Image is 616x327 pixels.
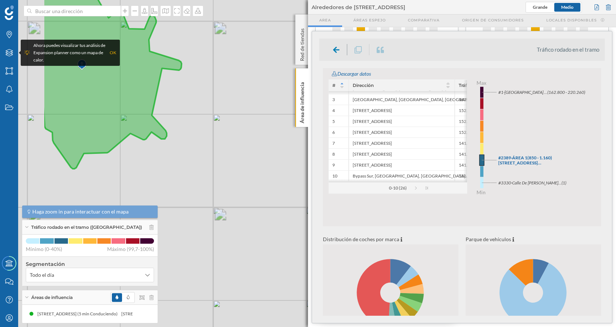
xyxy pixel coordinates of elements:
div: 3 [329,94,349,105]
span: Tráfico rodado en el tramo ([GEOGRAPHIC_DATA]) [31,224,142,231]
tspan: [GEOGRAPHIC_DATA] … [504,90,547,95]
span: Áreas espejo [353,17,386,23]
tspan: · [511,180,512,186]
tspan: (162.800 - 220.260) [547,90,585,95]
div: [GEOGRAPHIC_DATA], [GEOGRAPHIC_DATA], [GEOGRAPHIC_DATA] [349,94,455,105]
div: 152.240 - 205.970 [455,127,531,137]
tspan: · [511,155,512,160]
div: 152.290 - 206.030 [455,105,531,116]
p: Área de influencia [299,79,306,123]
div: 141.720 - 191.730 [455,148,531,159]
div: [STREET_ADDRESS] [349,137,455,148]
div: [STREET_ADDRESS] [349,148,455,159]
tspan: (850 - 1.160) [527,155,552,160]
span: Alrededores de [STREET_ADDRESS] [312,4,405,11]
tspan: · [503,90,504,95]
span: Haga zoom in para interactuar con el mapa [32,208,129,215]
tspan: Calle De [PERSON_NAME]… [512,180,562,186]
div: [STREET_ADDRESS] [349,159,455,170]
h4: Segmentación [26,260,154,268]
div: 4 [329,105,349,116]
p: Distribución de coches por marca [323,235,458,243]
div: 6 [329,127,349,137]
tspan: [STREET_ADDRESS]… [498,160,541,166]
span: Comparativa [408,17,439,23]
div: 7 [329,137,349,148]
span: Mínimo (0-40%) [26,246,62,253]
tspan: ÁREA 1 [512,155,527,160]
div: 152.260 - 205.990 [455,116,531,127]
div: 5 [329,116,349,127]
span: Tráfico rodado en el tramo [459,83,516,88]
div: 9 [329,159,349,170]
div: 162.730 - 220.160 [455,94,531,105]
tspan: #2389 [498,155,511,160]
span: Dirección [353,83,374,88]
div: 8 [329,148,349,159]
div: 141.700 - 191.710 [455,159,531,170]
span: Origen de consumidores [462,17,524,23]
tspan: #3330 [498,180,511,186]
p: Red de tiendas [299,25,306,61]
li: Tráfico rodado en el tramo [537,46,599,53]
p: Max [477,79,601,87]
span: Áreas de influencia [31,294,73,301]
div: Bypass Sur, [GEOGRAPHIC_DATA], [GEOGRAPHIC_DATA], [GEOGRAPHIC_DATA] [349,170,455,181]
span: # [332,83,336,88]
tspan: (1) [562,180,566,186]
div: [STREET_ADDRESS] [349,116,455,127]
div: [STREET_ADDRESS] (5 min Conduciendo) [120,310,204,318]
span: Locales disponibles [546,17,597,23]
div: OK [110,49,116,56]
p: Parque de vehículos [466,235,601,243]
div: 10 [329,170,349,181]
div: [STREET_ADDRESS] (5 min Conduciendo) [36,310,120,318]
div: [STREET_ADDRESS] [349,105,455,116]
div: [STREET_ADDRESS] [349,127,455,137]
span: Máximo (99,7-100%) [107,246,154,253]
span: Soporte [15,5,40,12]
tspan: #1 [498,90,503,95]
span: Grande [533,4,547,10]
div: Descargar datos [327,68,375,80]
span: Todo el día [30,271,54,279]
span: Area [319,17,331,23]
span: Medio [561,4,574,10]
div: 0-10 (26) [382,185,414,191]
p: Min [477,189,601,196]
div: Ahora puedes visualizar tus análisis de Expansion planner como un mapa de calor. [33,42,106,64]
div: 136.730 - 184.980 [455,170,531,181]
div: 141.740 - 191.770 [455,137,531,148]
img: Geoblink Logo [5,5,14,20]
